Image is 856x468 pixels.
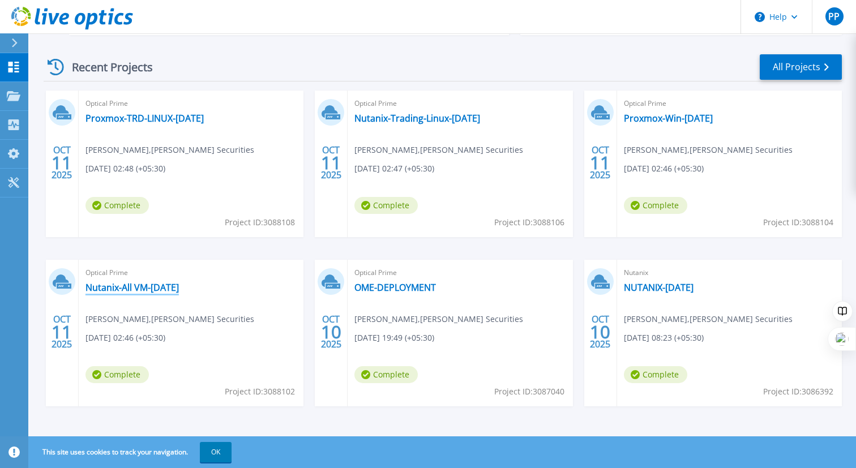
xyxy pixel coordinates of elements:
span: Complete [624,366,687,383]
button: OK [200,442,232,462]
div: OCT 2025 [589,311,611,353]
a: Nutanix-All VM-[DATE] [85,282,179,293]
div: OCT 2025 [51,142,72,183]
a: All Projects [760,54,842,80]
span: 11 [52,327,72,337]
span: [DATE] 19:49 (+05:30) [354,332,434,344]
span: [DATE] 02:48 (+05:30) [85,162,165,175]
div: OCT 2025 [320,142,342,183]
span: Complete [85,366,149,383]
span: Complete [624,197,687,214]
span: [PERSON_NAME] , [PERSON_NAME] Securities [354,313,523,325]
span: Project ID: 3088106 [494,216,564,229]
a: NUTANIX-[DATE] [624,282,694,293]
span: This site uses cookies to track your navigation. [31,442,232,462]
span: [DATE] 02:46 (+05:30) [624,162,704,175]
span: Project ID: 3088104 [763,216,833,229]
a: OME-DEPLOYMENT [354,282,436,293]
div: Recent Projects [44,53,168,81]
span: Project ID: 3088102 [225,385,295,398]
span: [PERSON_NAME] , [PERSON_NAME] Securities [624,144,793,156]
a: Proxmox-TRD-LINUX-[DATE] [85,113,204,124]
span: 10 [590,327,610,337]
span: Complete [85,197,149,214]
span: Project ID: 3087040 [494,385,564,398]
a: Proxmox-Win-[DATE] [624,113,713,124]
span: [DATE] 02:46 (+05:30) [85,332,165,344]
span: Nutanix [624,267,835,279]
a: Nutanix-Trading-Linux-[DATE] [354,113,480,124]
span: [PERSON_NAME] , [PERSON_NAME] Securities [624,313,793,325]
span: [DATE] 08:23 (+05:30) [624,332,704,344]
span: [PERSON_NAME] , [PERSON_NAME] Securities [85,313,254,325]
div: OCT 2025 [589,142,611,183]
span: Project ID: 3088108 [225,216,295,229]
span: [DATE] 02:47 (+05:30) [354,162,434,175]
span: Complete [354,197,418,214]
span: Optical Prime [354,97,566,110]
span: 11 [52,158,72,168]
span: Complete [354,366,418,383]
span: [PERSON_NAME] , [PERSON_NAME] Securities [354,144,523,156]
span: Optical Prime [354,267,566,279]
span: 11 [321,158,341,168]
div: OCT 2025 [51,311,72,353]
span: Optical Prime [85,267,297,279]
span: Optical Prime [624,97,835,110]
span: 11 [590,158,610,168]
span: 10 [321,327,341,337]
div: OCT 2025 [320,311,342,353]
span: Project ID: 3086392 [763,385,833,398]
span: [PERSON_NAME] , [PERSON_NAME] Securities [85,144,254,156]
span: Optical Prime [85,97,297,110]
span: PP [828,12,840,21]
